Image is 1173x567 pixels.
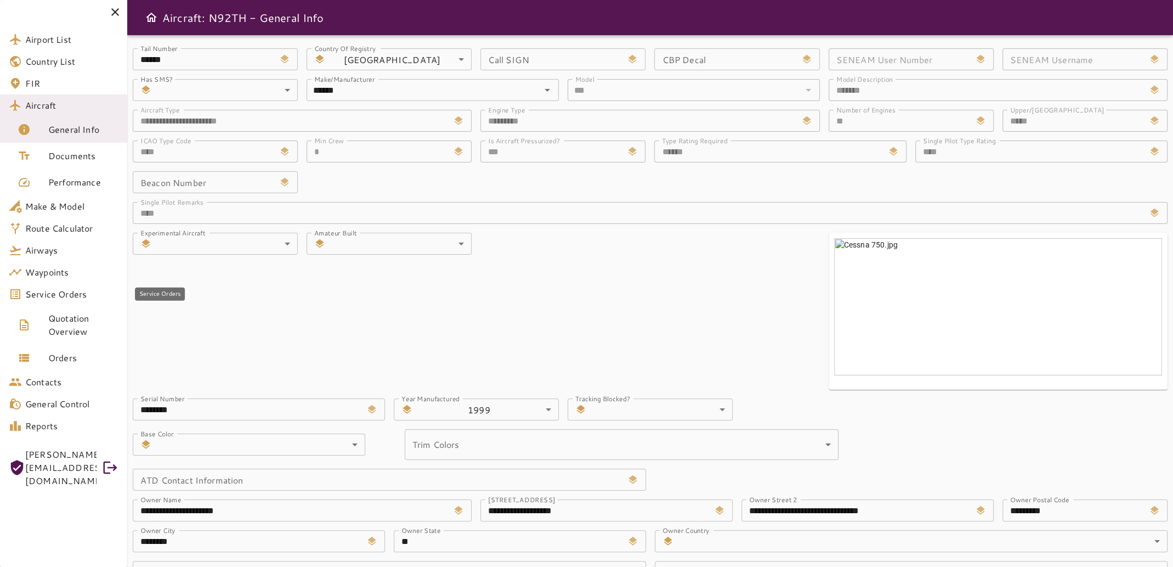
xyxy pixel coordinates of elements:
span: General Info [48,123,118,136]
span: Service Orders [25,288,118,301]
img: Cessna 750.jpg [834,238,1162,375]
label: Experimental Aircraft [140,228,206,237]
label: Upper/[GEOGRAPHIC_DATA] [1010,105,1104,114]
label: Amateur Built [314,228,356,237]
label: ICAO Type Code [140,136,191,145]
div: 1999 [417,398,559,420]
label: Country Of Registry [314,43,376,53]
div: [GEOGRAPHIC_DATA] [330,48,472,70]
div: ​ [156,79,298,101]
label: Aircraft Type [140,105,180,114]
label: Tail Number [140,43,178,53]
label: Has SMS? [140,74,173,83]
span: Country List [25,55,118,68]
label: Min Crew [314,136,344,145]
span: Route Calculator [25,222,118,235]
div: ​ [405,429,838,460]
div: Service Orders [135,288,185,301]
label: Model Description [836,74,893,83]
label: Make/Manufacturer [314,74,375,83]
label: Single Pilot Type Rating [923,136,995,145]
label: Engine Type [488,105,525,114]
h6: Aircraft: N92TH - General Info [162,9,324,26]
span: Aircraft [25,99,118,112]
label: Base Color [140,429,173,438]
label: Owner Postal Code [1010,495,1069,504]
label: Owner City [140,525,175,535]
label: Owner Street 2 [749,495,797,504]
button: Open drawer [140,7,162,29]
span: [PERSON_NAME][EMAIL_ADDRESS][DOMAIN_NAME] [25,448,97,487]
label: Owner Name [140,495,182,504]
div: ​ [678,530,1168,552]
span: Make & Model [25,200,118,213]
label: Tracking Blocked? [575,394,630,403]
span: Waypoints [25,266,118,279]
label: [STREET_ADDRESS] [488,495,556,504]
label: Serial Number [140,394,185,403]
div: ​ [330,233,472,255]
label: Type Rating Required [662,136,727,145]
span: Quotation Overview [48,312,118,338]
div: ​ [156,434,365,456]
span: Reports [25,419,118,433]
button: Open [540,82,555,98]
span: Airways [25,244,118,257]
span: FIR [25,77,118,90]
label: Model [575,74,594,83]
span: Airport List [25,33,118,46]
label: Number of Engines [836,105,896,114]
label: Is Aircraft Pressurized? [488,136,560,145]
span: Contacts [25,375,118,389]
div: ​ [591,398,733,420]
label: Owner State [401,525,441,535]
label: Owner Country [662,525,709,535]
label: Single Pilot Remarks [140,197,204,206]
span: General Control [25,397,118,411]
div: ​ [156,233,298,255]
span: Orders [48,351,118,364]
span: Performance [48,176,118,189]
label: Year Manufactured [401,394,460,403]
span: Documents [48,149,118,162]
